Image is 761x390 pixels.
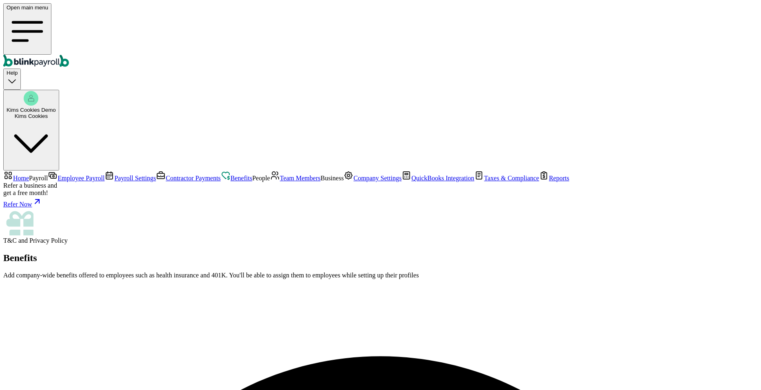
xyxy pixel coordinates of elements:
span: Kims Cookies Demo [7,107,56,113]
a: Home [3,175,29,182]
iframe: Chat Widget [625,302,761,390]
span: Privacy Policy [29,237,68,244]
a: Taxes & Compliance [474,175,539,182]
a: Contractor Payments [156,175,221,182]
nav: Global [3,3,758,69]
div: Kims Cookies [7,113,56,119]
span: People [252,175,270,182]
span: Payroll Settings [114,175,156,182]
span: and [3,237,68,244]
span: Benefits [231,175,252,182]
div: Refer a business and get a free month! [3,182,758,197]
a: Refer Now [3,197,758,208]
span: Reports [549,175,569,182]
span: Open main menu [7,4,48,11]
a: Payroll Settings [104,175,156,182]
span: Home [13,175,29,182]
a: Employee Payroll [48,175,104,182]
nav: Sidebar [3,171,758,244]
span: Company Settings [353,175,402,182]
a: QuickBooks Integration [402,175,474,182]
a: Company Settings [344,175,402,182]
span: Payroll [29,175,48,182]
button: Open main menu [3,3,51,55]
span: Taxes & Compliance [484,175,539,182]
a: Team Members [270,175,321,182]
span: QuickBooks Integration [411,175,474,182]
p: Add company-wide benefits offered to employees such as health insurance and 401K. You'll be able ... [3,272,758,279]
span: Business [320,175,344,182]
h2: Benefits [3,253,758,264]
span: T&C [3,237,17,244]
span: Team Members [280,175,321,182]
span: Help [7,70,18,76]
a: Reports [539,175,569,182]
button: Kims Cookies DemoKims Cookies [3,90,59,171]
button: Help [3,69,21,89]
a: Benefits [221,175,252,182]
span: Contractor Payments [166,175,221,182]
span: Employee Payroll [58,175,104,182]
